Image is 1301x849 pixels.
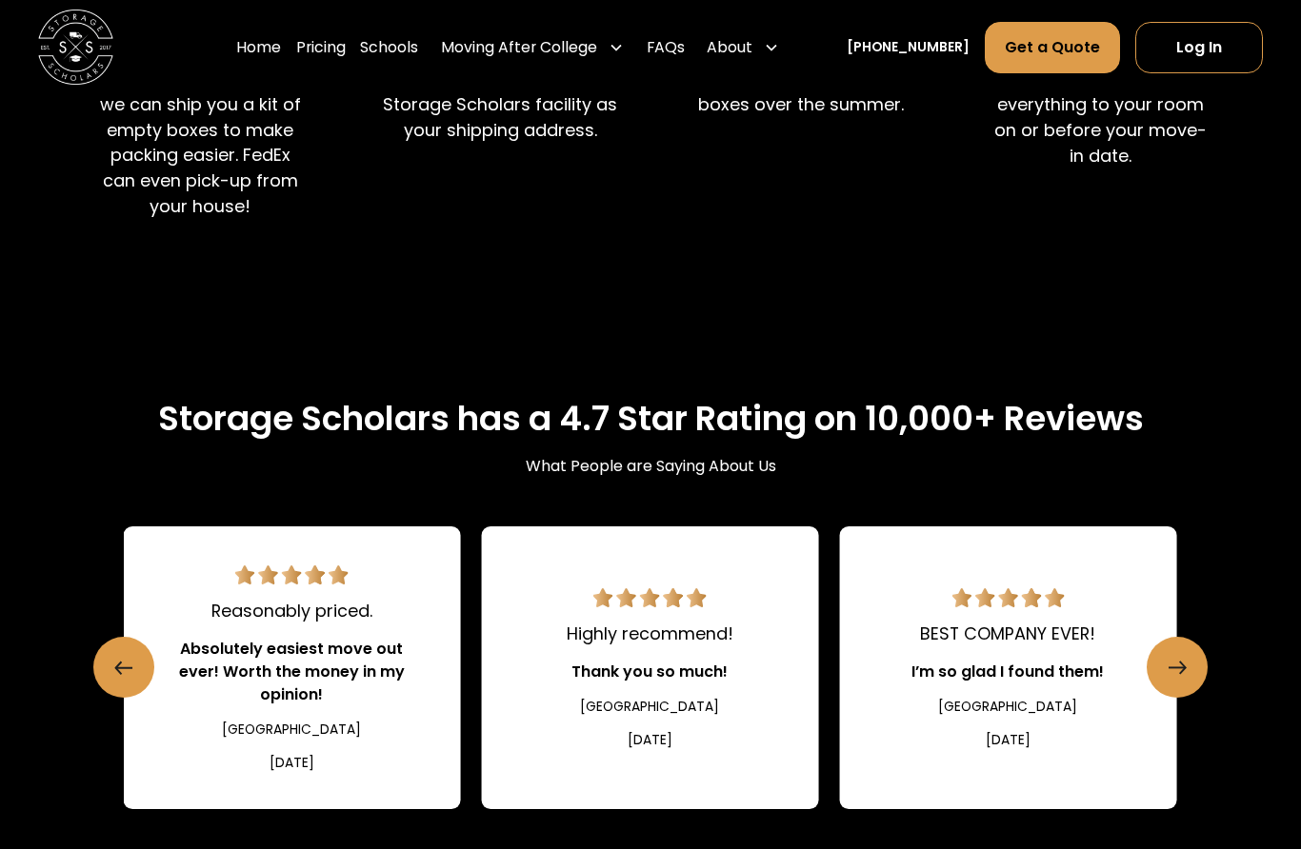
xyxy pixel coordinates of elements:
a: Get a Quote [985,22,1120,72]
div: I’m so glad I found them! [911,661,1104,683]
div: 9 / 22 [123,526,460,809]
div: Highly recommend! [567,622,733,647]
a: FAQs [647,21,685,73]
h2: Storage Scholars has a 4.7 Star Rating on 10,000+ Reviews [158,399,1144,440]
div: [DATE] [986,730,1031,750]
a: 5 star review.BEST COMPANY EVER!I’m so glad I found them![GEOGRAPHIC_DATA][DATE] [840,526,1177,809]
div: 10 / 22 [482,526,819,809]
a: Schools [360,21,418,73]
p: Send us your own boxes or we can ship you a kit of empty boxes to make packing easier. FedEx can ... [80,67,320,219]
div: [GEOGRAPHIC_DATA] [222,720,361,740]
a: Previous slide [93,637,154,698]
a: 5 star review.Highly recommend!Thank you so much![GEOGRAPHIC_DATA][DATE] [482,526,819,809]
div: Moving After College [433,21,631,73]
div: [GEOGRAPHIC_DATA] [938,697,1077,717]
img: 5 star review. [951,588,1065,607]
p: Shop online and put the Storage Scholars facility as your shipping address. [380,67,620,143]
div: Absolutely easiest move out ever! Worth the money in my opinion! [169,638,415,706]
div: Reasonably priced. [211,599,372,624]
a: Home [236,21,281,73]
div: Thank you so much! [571,661,728,683]
div: What People are Saying About Us [526,455,776,478]
a: Pricing [296,21,346,73]
div: About [707,36,752,59]
a: 5 star review.Reasonably priced.Absolutely easiest move out ever! Worth the money in my opinion![... [123,526,460,809]
div: Moving After College [441,36,597,59]
img: 5 star review. [235,565,349,584]
img: 5 star review. [593,588,707,607]
a: [PHONE_NUMBER] [847,37,970,57]
a: Log In [1135,22,1264,72]
div: 11 / 22 [840,526,1177,809]
div: [GEOGRAPHIC_DATA] [580,697,719,717]
div: About [699,21,787,73]
p: Our team will deliver everything to your room on or before your move-in date. [981,67,1221,168]
div: BEST COMPANY EVER! [920,622,1095,647]
div: [DATE] [270,753,314,773]
div: [DATE] [628,730,672,750]
a: Next slide [1147,637,1208,698]
a: home [38,10,113,85]
img: Storage Scholars main logo [38,10,113,85]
